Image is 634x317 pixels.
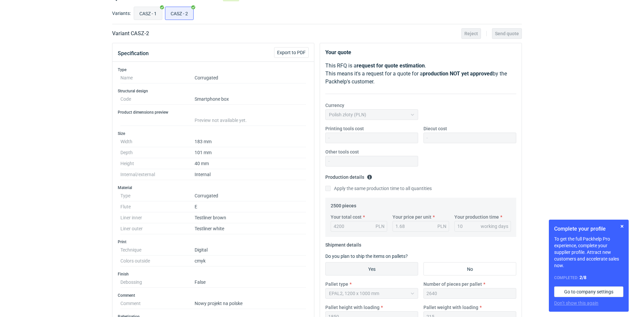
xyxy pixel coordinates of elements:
legend: Production details [325,172,372,180]
legend: 2500 pieces [331,200,356,208]
dt: Internal/external [120,169,195,180]
dd: Corrugated [195,190,306,201]
strong: production NOT yet approved [423,70,493,77]
dt: Width [120,136,195,147]
dt: Name [120,72,195,83]
strong: request for quote estimation [357,62,425,69]
button: Skip for now [618,222,626,230]
dt: Debossing [120,277,195,288]
label: Do you plan to ship the items on pallets? [325,254,408,259]
h3: Material [118,185,309,190]
button: Export to PDF [274,47,309,58]
button: Specification [118,46,149,61]
label: Printing tools cost [325,125,364,132]
dt: Comment [120,298,195,309]
p: This RFQ is a . This means it's a request for a quote for a by the Packhelp's customer. [325,62,516,86]
dd: 183 mm [195,136,306,147]
button: Reject [461,28,481,39]
p: To get the full Packhelp Pro experience, complete your supplier profile. Attract new customers an... [554,236,623,269]
h3: Size [118,131,309,136]
label: Variants: [112,10,131,17]
strong: Your quote [325,49,351,55]
label: Other tools cost [325,149,359,155]
dt: Technique [120,245,195,256]
dd: False [195,277,306,288]
h2: Variant CASZ - 2 [112,30,149,38]
span: Send quote [495,31,519,36]
h3: Product dimensions preview [118,110,309,115]
label: Currency [325,102,344,109]
dt: Height [120,158,195,169]
h3: Finish [118,271,309,277]
dt: Liner outer [120,223,195,234]
dd: Testliner brown [195,212,306,223]
button: Send quote [492,28,522,39]
button: Don’t show this again [554,300,598,306]
label: Pallet height with loading [325,304,380,311]
legend: Shipment details [325,240,361,248]
label: Pallet weight with loading [423,304,478,311]
dt: Liner inner [120,212,195,223]
h3: Structural design [118,88,309,94]
label: Diecut cost [423,125,447,132]
a: Go to company settings [554,286,623,297]
span: Preview not available yet. [195,118,247,123]
label: Your price per unit [393,214,431,220]
span: Reject [464,31,478,36]
span: Export to PDF [277,50,306,55]
dd: 101 mm [195,147,306,158]
h3: Type [118,67,309,72]
div: PLN [437,223,446,230]
dd: Internal [195,169,306,180]
label: Your production time [454,214,499,220]
h3: Comment [118,293,309,298]
div: PLN [376,223,385,230]
dd: Digital [195,245,306,256]
h1: Complete your profile [554,225,623,233]
div: Completed: [554,274,623,281]
dt: Flute [120,201,195,212]
dt: Code [120,94,195,105]
label: Apply the same production time to all quantities [325,185,432,192]
dd: Nowy projekt na polske [195,298,306,309]
dd: Corrugated [195,72,306,83]
dd: Testliner white [195,223,306,234]
div: working days [481,223,508,230]
label: Your total cost [331,214,362,220]
dd: cmyk [195,256,306,266]
dt: Type [120,190,195,201]
dt: Depth [120,147,195,158]
h3: Print [118,239,309,245]
label: CASZ - 1 [134,7,162,20]
label: CASZ - 2 [165,7,194,20]
dt: Colors outside [120,256,195,266]
dd: Smartphone box [195,94,306,105]
dd: E [195,201,306,212]
strong: 2 / 8 [579,275,586,280]
label: Pallet type [325,281,348,287]
label: Number of pieces per pallet [423,281,482,287]
dd: 40 mm [195,158,306,169]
